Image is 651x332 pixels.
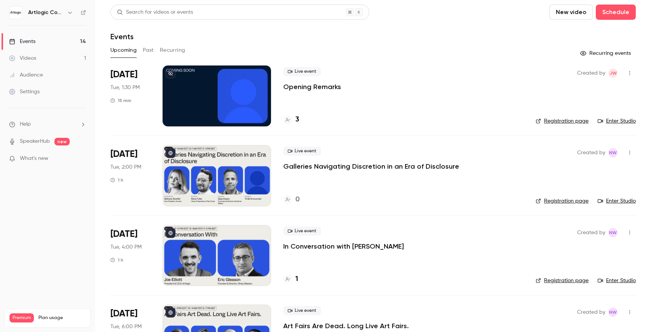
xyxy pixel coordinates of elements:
iframe: Noticeable Trigger [77,155,86,162]
a: 0 [283,195,300,205]
h6: Artlogic Connect 2025 [28,9,64,16]
span: [DATE] [110,148,137,160]
span: [DATE] [110,308,137,320]
div: Videos [9,54,36,62]
span: Created by [577,69,605,78]
div: Sep 16 Tue, 4:00 PM (Europe/Dublin) [110,225,150,286]
a: Opening Remarks [283,82,341,91]
a: 3 [283,115,299,125]
a: Registration page [536,277,589,284]
div: 1 h [110,177,123,183]
button: Past [143,44,154,56]
div: Search for videos or events [117,8,193,16]
span: Help [20,120,31,128]
span: Created by [577,228,605,237]
span: Natasha Whiffin [608,228,617,237]
span: Plan usage [38,315,86,321]
a: Registration page [536,117,589,125]
h4: 3 [295,115,299,125]
a: Enter Studio [598,277,636,284]
a: In Conversation with [PERSON_NAME] [283,242,404,251]
span: new [54,138,70,145]
a: 1 [283,274,298,284]
span: Tue, 6:00 PM [110,323,142,330]
li: help-dropdown-opener [9,120,86,128]
a: Galleries Navigating Discretion in an Era of Disclosure [283,162,459,171]
span: Natasha Whiffin [608,148,617,157]
a: Enter Studio [598,197,636,205]
div: 15 min [110,97,131,104]
img: Artlogic Connect 2025 [10,6,22,19]
span: What's new [20,155,48,163]
div: Sep 16 Tue, 2:00 PM (Europe/London) [110,145,150,206]
span: Tue, 2:00 PM [110,163,141,171]
div: 1 h [110,257,123,263]
span: Live event [283,227,321,236]
a: Registration page [536,197,589,205]
div: Audience [9,71,43,79]
span: Live event [283,147,321,156]
h4: 1 [295,274,298,284]
span: Created by [577,308,605,317]
h4: 0 [295,195,300,205]
span: Jack Walden [608,69,617,78]
span: [DATE] [110,228,137,240]
h1: Events [110,32,134,41]
span: Tue, 1:30 PM [110,84,140,91]
a: Art Fairs Are Dead. Long Live Art Fairs. [283,321,409,330]
span: NW [609,228,617,237]
span: NW [609,148,617,157]
button: Recurring [160,44,185,56]
span: Premium [10,313,34,322]
div: Events [9,38,35,45]
span: Live event [283,306,321,315]
span: Tue, 4:00 PM [110,243,142,251]
span: [DATE] [110,69,137,81]
span: Live event [283,67,321,76]
button: Upcoming [110,44,137,56]
div: Sep 16 Tue, 1:30 PM (Europe/London) [110,65,150,126]
span: JW [610,69,617,78]
span: Natasha Whiffin [608,308,617,317]
div: Settings [9,88,40,96]
button: New video [549,5,593,20]
a: SpeakerHub [20,137,50,145]
a: Enter Studio [598,117,636,125]
span: NW [609,308,617,317]
button: Schedule [596,5,636,20]
span: Created by [577,148,605,157]
button: Recurring events [577,47,636,59]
